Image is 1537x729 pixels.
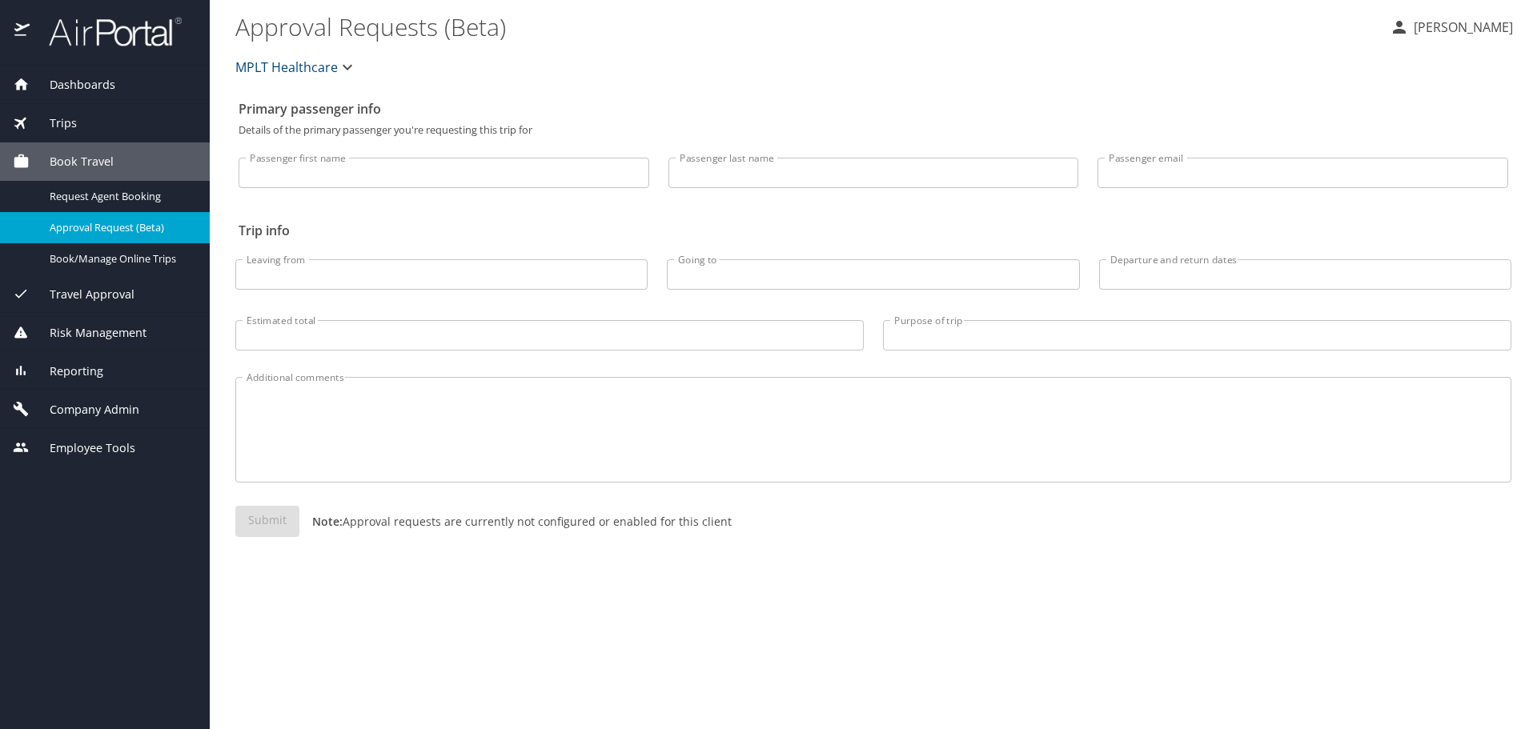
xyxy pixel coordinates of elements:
[235,2,1377,51] h1: Approval Requests (Beta)
[31,16,182,47] img: airportal-logo.png
[1409,18,1513,37] p: [PERSON_NAME]
[50,251,191,266] span: Book/Manage Online Trips
[50,189,191,204] span: Request Agent Booking
[30,286,134,303] span: Travel Approval
[239,125,1508,135] p: Details of the primary passenger you're requesting this trip for
[1383,13,1519,42] button: [PERSON_NAME]
[235,56,338,78] span: MPLT Healthcare
[30,76,115,94] span: Dashboards
[312,514,343,529] strong: Note:
[229,51,363,83] button: MPLT Healthcare
[30,324,146,342] span: Risk Management
[239,218,1508,243] h2: Trip info
[30,362,103,380] span: Reporting
[299,513,732,530] p: Approval requests are currently not configured or enabled for this client
[30,114,77,132] span: Trips
[14,16,31,47] img: icon-airportal.png
[30,401,139,419] span: Company Admin
[239,96,1508,122] h2: Primary passenger info
[50,220,191,235] span: Approval Request (Beta)
[30,439,135,457] span: Employee Tools
[30,153,114,170] span: Book Travel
